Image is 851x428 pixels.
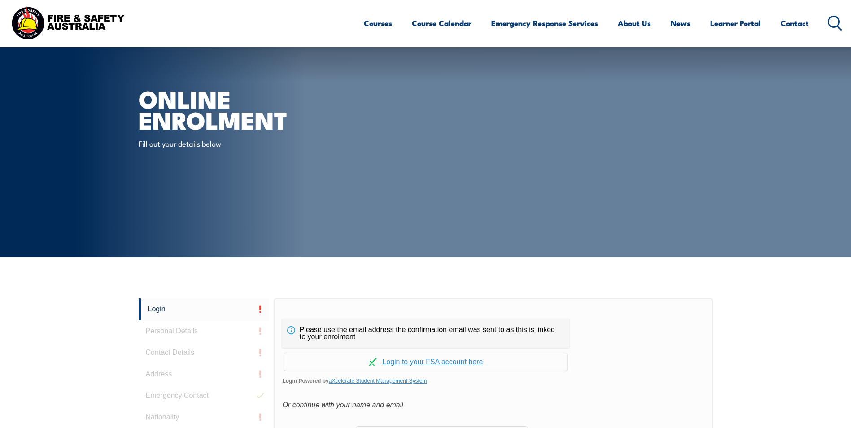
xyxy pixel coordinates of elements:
p: Fill out your details below [139,138,302,148]
a: About Us [618,11,651,35]
h1: Online Enrolment [139,88,360,130]
a: Contact [781,11,809,35]
div: Or continue with your name and email [282,398,704,412]
a: Course Calendar [412,11,471,35]
a: News [671,11,690,35]
a: Login [139,298,270,320]
div: Please use the email address the confirmation email was sent to as this is linked to your enrolment [282,319,569,348]
a: aXcelerate Student Management System [329,378,427,384]
span: Login Powered by [282,374,704,388]
a: Courses [364,11,392,35]
img: Log in withaxcelerate [369,358,377,366]
a: Learner Portal [710,11,761,35]
a: Emergency Response Services [491,11,598,35]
